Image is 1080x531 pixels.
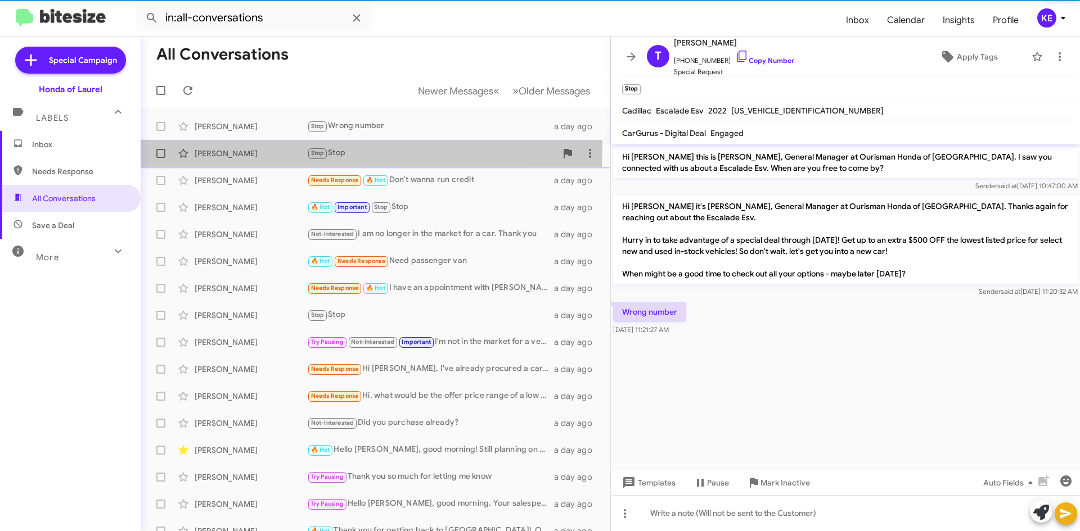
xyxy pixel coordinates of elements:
[195,444,307,456] div: [PERSON_NAME]
[195,364,307,375] div: [PERSON_NAME]
[613,325,669,334] span: [DATE] 11:21:27 AM
[735,56,794,65] a: Copy Number
[554,256,601,267] div: a day ago
[554,417,601,429] div: a day ago
[519,85,590,97] span: Older Messages
[554,229,601,240] div: a day ago
[195,202,307,213] div: [PERSON_NAME]
[878,4,934,37] a: Calendar
[195,229,307,240] div: [PERSON_NAME]
[708,106,727,116] span: 2022
[307,201,554,214] div: Stop
[554,471,601,483] div: a day ago
[506,79,597,102] button: Next
[366,176,385,184] span: 🔥 Hot
[554,202,601,213] div: a day ago
[311,257,330,265] span: 🔥 Hot
[307,174,554,187] div: Don't wanna run credit
[32,193,96,204] span: All Conversations
[49,55,117,66] span: Special Campaign
[156,46,289,63] h1: All Conversations
[554,283,601,294] div: a day ago
[311,446,330,453] span: 🔥 Hot
[620,473,676,493] span: Templates
[307,228,554,240] div: I am no longer in the market for a car. Thank you
[195,471,307,483] div: [PERSON_NAME]
[195,175,307,186] div: [PERSON_NAME]
[15,47,126,74] a: Special Campaign
[311,203,330,211] span: 🔥 Hot
[493,84,499,98] span: «
[983,473,1037,493] span: Auto Fields
[311,122,325,130] span: Stop
[311,365,359,373] span: Needs Response
[984,4,1028,37] a: Profile
[710,128,744,138] span: Engaged
[837,4,878,37] a: Inbox
[554,391,601,402] div: a day ago
[32,139,128,150] span: Inbox
[39,84,102,95] div: Honda of Laurel
[36,252,59,262] span: More
[975,181,1078,190] span: Sender [DATE] 10:47:00 AM
[307,470,554,483] div: Thank you so much for letting me know
[195,148,307,159] div: [PERSON_NAME]
[613,196,1078,284] p: Hi [PERSON_NAME] it's [PERSON_NAME], General Manager at Ourisman Honda of [GEOGRAPHIC_DATA]. Than...
[36,113,69,123] span: Labels
[554,498,601,510] div: a day ago
[622,128,706,138] span: CarGurus - Digital Deal
[554,444,601,456] div: a day ago
[195,256,307,267] div: [PERSON_NAME]
[337,203,367,211] span: Important
[32,220,74,231] span: Save a Deal
[731,106,884,116] span: [US_VEHICLE_IDENTIFICATION_NUMBER]
[674,36,794,49] span: [PERSON_NAME]
[311,284,359,292] span: Needs Response
[554,310,601,321] div: a day ago
[195,121,307,132] div: [PERSON_NAME]
[311,392,359,400] span: Needs Response
[934,4,984,37] a: Insights
[307,120,554,133] div: Wrong number
[195,417,307,429] div: [PERSON_NAME]
[307,416,554,429] div: Did you purchase already?
[411,79,506,102] button: Previous
[195,310,307,321] div: [PERSON_NAME]
[307,282,554,294] div: I have an appointment with [PERSON_NAME] [PERSON_NAME] at 2. I won't have their "official" quote ...
[307,255,554,267] div: Need passenger van
[307,308,554,321] div: Stop
[311,230,354,238] span: Not-Interested
[307,335,554,348] div: I'm not in the market for a vehicle anymore. Thanks!
[1001,287,1020,296] span: said at
[674,66,794,78] span: Special Request
[911,47,1026,67] button: Apply Tags
[554,121,601,132] div: a day ago
[656,106,704,116] span: Escalade Esv
[554,364,601,375] div: a day ago
[1028,8,1068,28] button: KE
[412,79,597,102] nav: Page navigation example
[613,147,1078,178] p: Hi [PERSON_NAME] this is [PERSON_NAME], General Manager at Ourisman Honda of [GEOGRAPHIC_DATA]. I...
[554,337,601,348] div: a day ago
[402,338,431,346] span: Important
[366,284,385,292] span: 🔥 Hot
[337,257,385,265] span: Needs Response
[974,473,1046,493] button: Auto Fields
[979,287,1078,296] span: Sender [DATE] 11:20:32 AM
[738,473,819,493] button: Mark Inactive
[674,49,794,66] span: [PHONE_NUMBER]
[195,337,307,348] div: [PERSON_NAME]
[311,311,325,319] span: Stop
[685,473,738,493] button: Pause
[307,443,554,456] div: Hello [PERSON_NAME], good morning! Still planning on coming [DATE] at 11:00 A.M.?
[655,47,661,65] span: T
[311,176,359,184] span: Needs Response
[136,4,372,31] input: Search
[957,47,998,67] span: Apply Tags
[622,106,651,116] span: Cadillac
[311,473,344,480] span: Try Pausing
